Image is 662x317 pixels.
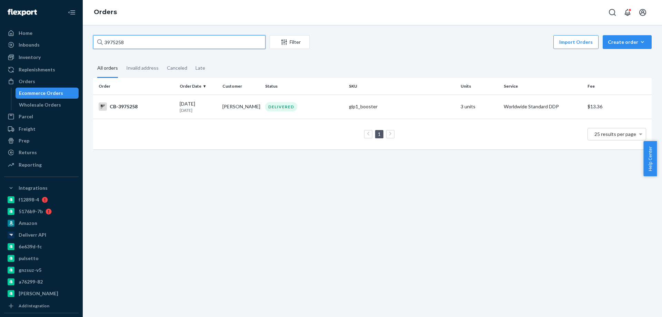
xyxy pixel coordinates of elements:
[19,149,37,156] div: Returns
[19,243,42,250] div: 6e639d-fc
[19,66,55,73] div: Replenishments
[19,41,40,48] div: Inbounds
[16,88,79,99] a: Ecommerce Orders
[19,255,39,262] div: pulsetto
[19,78,35,85] div: Orders
[4,276,79,287] a: a76299-82
[19,161,42,168] div: Reporting
[270,39,309,46] div: Filter
[19,290,58,297] div: [PERSON_NAME]
[4,39,79,50] a: Inbounds
[270,35,310,49] button: Filter
[180,107,217,113] p: [DATE]
[4,76,79,87] a: Orders
[97,59,118,78] div: All orders
[94,8,117,16] a: Orders
[349,103,455,110] div: glp1_booster
[65,6,79,19] button: Close Navigation
[8,9,37,16] img: Flexport logo
[19,196,39,203] div: f12898-4
[4,194,79,205] a: f12898-4
[167,59,187,77] div: Canceled
[19,208,43,215] div: 5176b9-7b
[4,123,79,135] a: Freight
[262,78,346,95] th: Status
[4,302,79,310] a: Add Integration
[4,229,79,240] a: Deliverr API
[603,35,652,49] button: Create order
[585,78,652,95] th: Fee
[585,95,652,119] td: $13.36
[93,78,177,95] th: Order
[177,78,220,95] th: Order Date
[19,30,32,37] div: Home
[458,95,501,119] td: 3 units
[643,141,657,176] button: Help Center
[504,103,582,110] p: Worldwide Standard DDP
[458,78,501,95] th: Units
[19,231,46,238] div: Deliverr API
[4,135,79,146] a: Prep
[4,288,79,299] a: [PERSON_NAME]
[4,159,79,170] a: Reporting
[93,35,265,49] input: Search orders
[4,182,79,194] button: Integrations
[126,59,159,77] div: Invalid address
[377,131,382,137] a: Page 1 is your current page
[195,59,205,77] div: Late
[594,131,636,137] span: 25 results per page
[19,126,36,132] div: Freight
[180,100,217,113] div: [DATE]
[636,6,650,19] button: Open account menu
[4,253,79,264] a: pulsetto
[605,6,619,19] button: Open Search Box
[19,220,37,227] div: Amazon
[19,267,41,274] div: gnzsuz-v5
[220,95,262,119] td: [PERSON_NAME]
[4,147,79,158] a: Returns
[4,64,79,75] a: Replenishments
[19,185,48,191] div: Integrations
[265,102,297,111] div: DELIVERED
[4,111,79,122] a: Parcel
[99,102,174,111] div: CB-3975258
[501,78,585,95] th: Service
[553,35,599,49] button: Import Orders
[4,206,79,217] a: 5176b9-7b
[621,6,634,19] button: Open notifications
[4,28,79,39] a: Home
[608,39,646,46] div: Create order
[4,52,79,63] a: Inventory
[19,90,63,97] div: Ecommerce Orders
[19,303,49,309] div: Add Integration
[19,278,43,285] div: a76299-82
[19,101,61,108] div: Wholesale Orders
[4,218,79,229] a: Amazon
[19,113,33,120] div: Parcel
[16,99,79,110] a: Wholesale Orders
[346,78,458,95] th: SKU
[222,83,260,89] div: Customer
[19,137,29,144] div: Prep
[4,265,79,276] a: gnzsuz-v5
[19,54,41,61] div: Inventory
[4,241,79,252] a: 6e639d-fc
[88,2,122,22] ol: breadcrumbs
